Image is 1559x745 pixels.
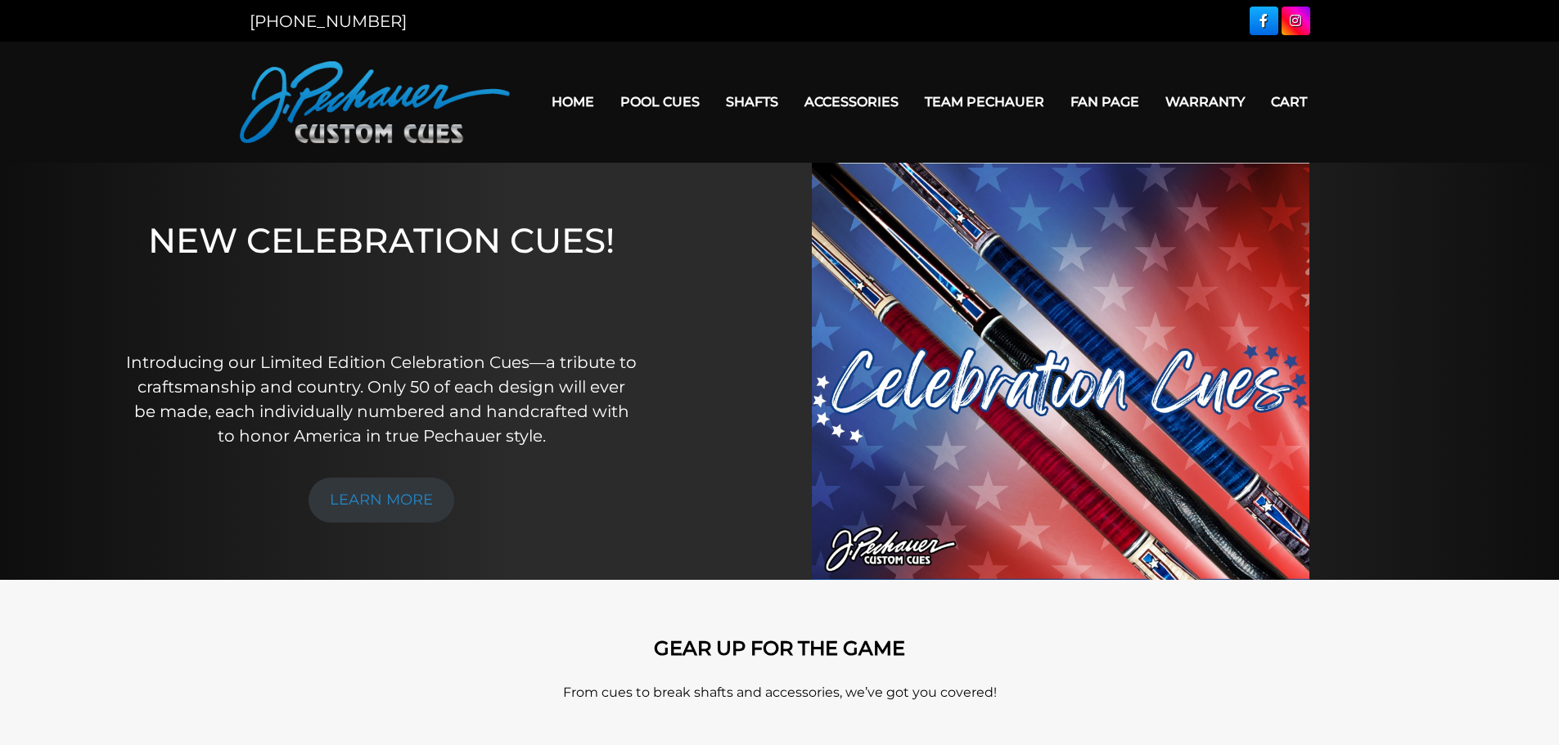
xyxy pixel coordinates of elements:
p: From cues to break shafts and accessories, we’ve got you covered! [313,683,1246,702]
a: Shafts [713,81,791,123]
a: Accessories [791,81,912,123]
a: Home [538,81,607,123]
a: Pool Cues [607,81,713,123]
h1: NEW CELEBRATION CUES! [125,220,638,327]
strong: GEAR UP FOR THE GAME [654,636,905,660]
a: Team Pechauer [912,81,1057,123]
a: LEARN MORE [309,478,454,523]
a: Warranty [1152,81,1258,123]
p: Introducing our Limited Edition Celebration Cues—a tribute to craftsmanship and country. Only 50 ... [125,350,638,448]
img: Pechauer Custom Cues [240,61,510,143]
a: Cart [1258,81,1320,123]
a: Fan Page [1057,81,1152,123]
a: [PHONE_NUMBER] [250,11,407,31]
